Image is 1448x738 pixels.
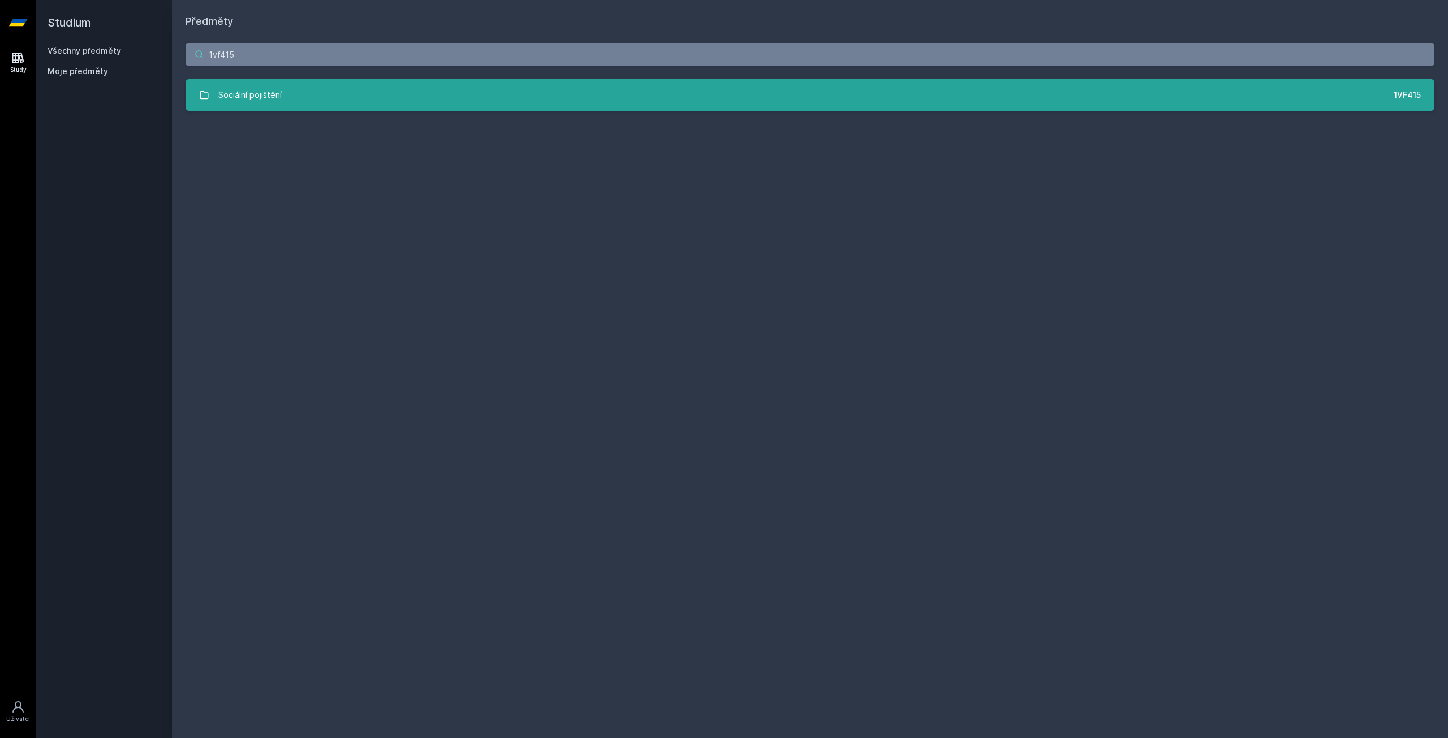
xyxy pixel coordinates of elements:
[186,14,1434,29] h1: Předměty
[1394,89,1421,101] div: 1VF415
[2,694,34,729] a: Uživatel
[2,45,34,80] a: Study
[48,66,108,77] span: Moje předměty
[186,43,1434,66] input: Název nebo ident předmětu…
[10,66,27,74] div: Study
[48,46,121,55] a: Všechny předměty
[186,79,1434,111] a: Sociální pojištění 1VF415
[6,715,30,723] div: Uživatel
[218,84,282,106] div: Sociální pojištění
